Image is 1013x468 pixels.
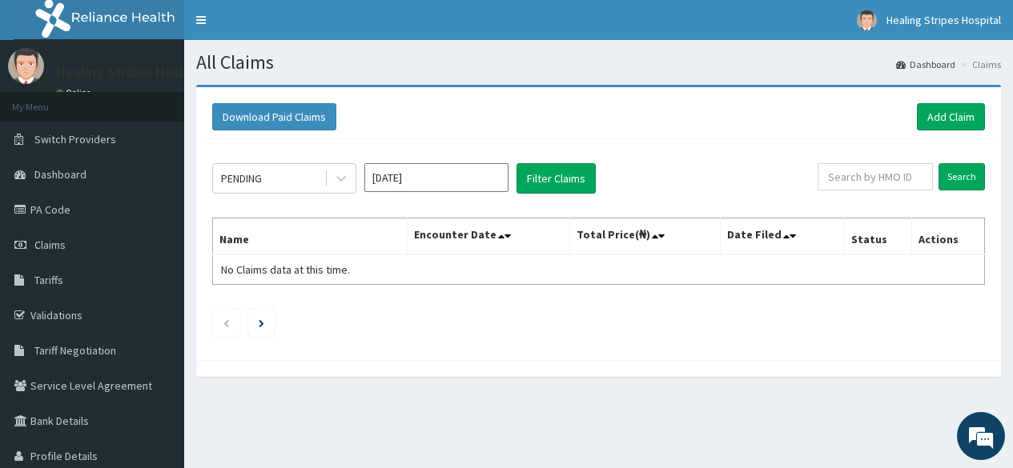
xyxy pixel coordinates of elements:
[517,163,596,194] button: Filter Claims
[818,163,933,190] input: Search by HMO ID
[8,48,44,84] img: User Image
[720,218,845,255] th: Date Filed
[56,65,208,79] p: Healing Stripes Hospital
[34,132,116,146] span: Switch Providers
[196,52,1001,73] h1: All Claims
[912,218,985,255] th: Actions
[957,58,1001,71] li: Claims
[569,218,720,255] th: Total Price(₦)
[917,103,985,130] a: Add Claim
[896,58,955,71] a: Dashboard
[221,262,350,277] span: No Claims data at this time.
[939,163,985,190] input: Search
[407,218,569,255] th: Encounter Date
[56,87,94,98] a: Online
[34,238,66,252] span: Claims
[34,167,86,182] span: Dashboard
[223,315,230,330] a: Previous page
[221,170,262,186] div: PENDING
[259,315,264,330] a: Next page
[34,343,116,358] span: Tariff Negotiation
[212,103,336,130] button: Download Paid Claims
[857,10,877,30] img: User Image
[845,218,912,255] th: Status
[34,273,63,287] span: Tariffs
[886,13,1001,27] span: Healing Stripes Hospital
[213,218,408,255] th: Name
[364,163,509,192] input: Select Month and Year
